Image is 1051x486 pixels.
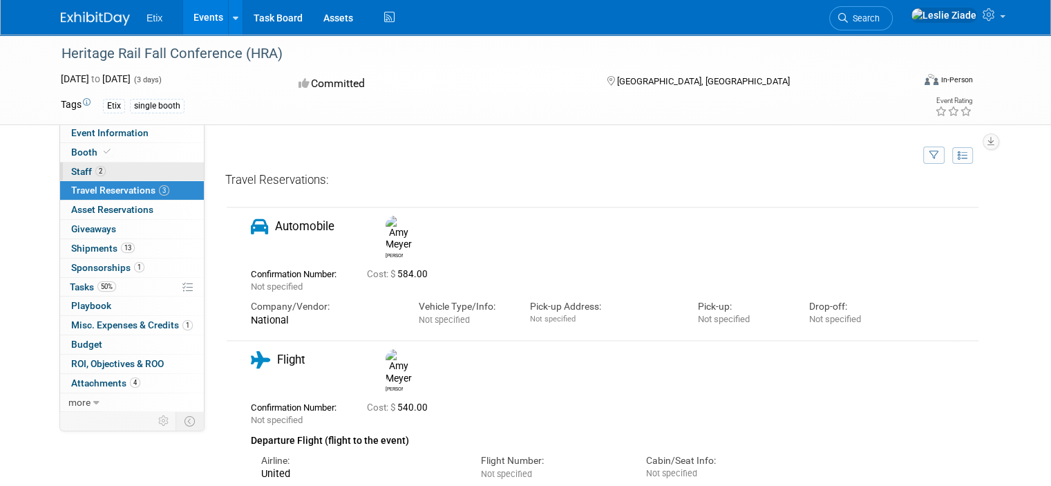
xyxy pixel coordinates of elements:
a: more [60,393,204,412]
span: Misc. Expenses & Credits [71,319,193,330]
img: Format-Inperson.png [925,74,938,85]
div: Flight Number: [481,454,625,467]
div: Heritage Rail Fall Conference (HRA) [57,41,896,66]
span: more [68,397,91,408]
span: Attachments [71,377,140,389]
span: 584.00 [367,269,433,279]
div: Cabin/Seat Info: [646,454,790,467]
div: Amy Meyer [386,251,403,259]
div: National [251,314,397,326]
a: Staff2 [60,162,204,181]
span: Sponsorships [71,262,144,273]
td: Toggle Event Tabs [176,412,205,430]
div: United [261,467,460,480]
span: Event Information [71,127,149,138]
img: ExhibitDay [61,12,130,26]
a: Tasks50% [60,278,204,297]
span: Search [848,13,880,24]
div: Travel Reservations: [225,172,980,194]
td: Personalize Event Tab Strip [152,412,176,430]
span: Budget [71,339,102,350]
span: [DATE] [DATE] [61,73,131,84]
span: 540.00 [367,402,433,413]
span: Staff [71,166,106,177]
span: 1 [182,320,193,330]
a: Attachments4 [60,374,204,393]
span: Not specified [418,315,469,325]
span: Asset Reservations [71,204,153,215]
td: Tags [61,97,91,113]
span: Automobile [275,219,334,233]
span: 13 [121,243,135,253]
img: Amy Meyer [386,349,412,384]
a: Misc. Expenses & Credits1 [60,316,204,335]
span: (3 days) [133,75,162,84]
img: Amy Meyer [386,216,412,251]
span: Flight [277,353,305,366]
i: Automobile [251,218,268,235]
span: Not specified [530,315,576,324]
i: Booth reservation complete [104,148,111,156]
img: Leslie Ziade [911,8,977,23]
span: Travel Reservations [71,185,169,196]
a: ROI, Objectives & ROO [60,355,204,373]
span: 4 [130,377,140,388]
span: [GEOGRAPHIC_DATA], [GEOGRAPHIC_DATA] [617,76,790,86]
a: Asset Reservations [60,200,204,219]
span: 2 [95,166,106,176]
span: Tasks [70,281,116,292]
span: ROI, Objectives & ROO [71,358,164,369]
div: Amy Meyer [382,216,406,259]
i: Flight [251,351,270,368]
span: Cost: $ [367,402,397,413]
a: Event Information [60,124,204,142]
div: Not specified [698,314,789,325]
span: Cost: $ [367,269,397,279]
div: Pick-up Address: [530,300,676,313]
div: Vehicle Type/Info: [418,300,509,313]
div: Company/Vendor: [251,300,397,313]
a: Travel Reservations3 [60,181,204,200]
span: Shipments [71,243,135,254]
a: Giveaways [60,220,204,239]
div: Confirmation Number: [251,398,346,413]
i: Filter by Traveler [929,151,939,160]
a: Search [829,6,893,30]
div: Event Format [838,72,973,93]
div: Not specified [809,314,900,325]
div: Amy Meyer [386,384,403,393]
a: Playbook [60,297,204,315]
a: Budget [60,335,204,354]
span: 3 [159,185,169,196]
span: Booth [71,147,113,158]
div: Event Rating [935,97,972,104]
span: 1 [134,262,144,272]
div: Airline: [261,454,460,467]
span: Not specified [646,468,697,478]
span: to [89,73,102,84]
div: Pick-up: [698,300,789,313]
div: single booth [130,99,184,113]
span: Not specified [251,415,303,425]
div: Confirmation Number: [251,265,346,280]
span: Not specified [481,469,532,479]
span: Etix [146,12,162,24]
div: Departure Flight (flight to the event) [251,427,900,449]
span: 50% [97,281,116,292]
div: Etix [103,99,125,113]
div: Committed [294,72,585,96]
div: Drop-off: [809,300,900,313]
span: Playbook [71,300,111,311]
a: Sponsorships1 [60,259,204,277]
span: Not specified [251,281,303,292]
div: Amy Meyer [382,349,406,393]
div: In-Person [940,75,973,85]
a: Shipments13 [60,239,204,258]
span: Giveaways [71,223,116,234]
a: Booth [60,143,204,162]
